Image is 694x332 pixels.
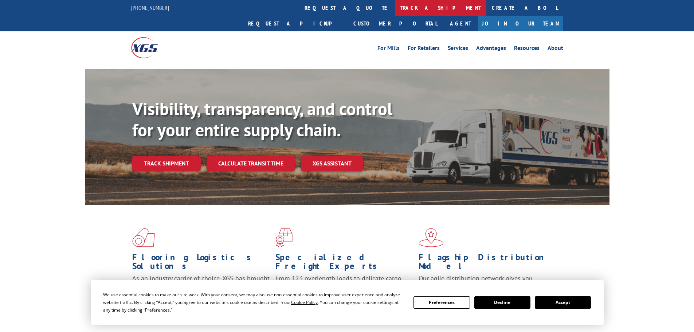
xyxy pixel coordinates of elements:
span: As an industry carrier of choice, XGS has brought innovation and dedication to flooring logistics... [132,274,270,300]
button: Decline [474,296,530,309]
p: From 123 overlength loads to delicate cargo, our experienced staff knows the best way to move you... [275,274,413,306]
h1: Flooring Logistics Solutions [132,253,270,274]
a: Request a pickup [243,16,348,31]
a: For Retailers [408,45,440,53]
a: XGS ASSISTANT [301,156,363,171]
img: xgs-icon-total-supply-chain-intelligence-red [132,228,155,247]
a: Services [448,45,468,53]
span: Cookie Policy [291,299,318,305]
button: Accept [535,296,591,309]
h1: Specialized Freight Experts [275,253,413,274]
img: xgs-icon-focused-on-flooring-red [275,228,293,247]
span: Our agile distribution network gives you nationwide inventory management on demand. [419,274,553,291]
a: Advantages [476,45,506,53]
button: Preferences [413,296,470,309]
img: xgs-icon-flagship-distribution-model-red [419,228,444,247]
a: Resources [514,45,540,53]
div: Cookie Consent Prompt [91,280,604,325]
a: Calculate transit time [207,156,295,171]
b: Visibility, transparency, and control for your entire supply chain. [132,97,392,141]
a: For Mills [377,45,400,53]
a: Customer Portal [348,16,443,31]
a: [PHONE_NUMBER] [131,4,169,11]
div: We use essential cookies to make our site work. With your consent, we may also use non-essential ... [103,291,405,314]
a: Join Our Team [478,16,563,31]
h1: Flagship Distribution Model [419,253,556,274]
a: About [548,45,563,53]
a: Agent [443,16,478,31]
a: Track shipment [132,156,201,171]
span: Preferences [145,307,170,313]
